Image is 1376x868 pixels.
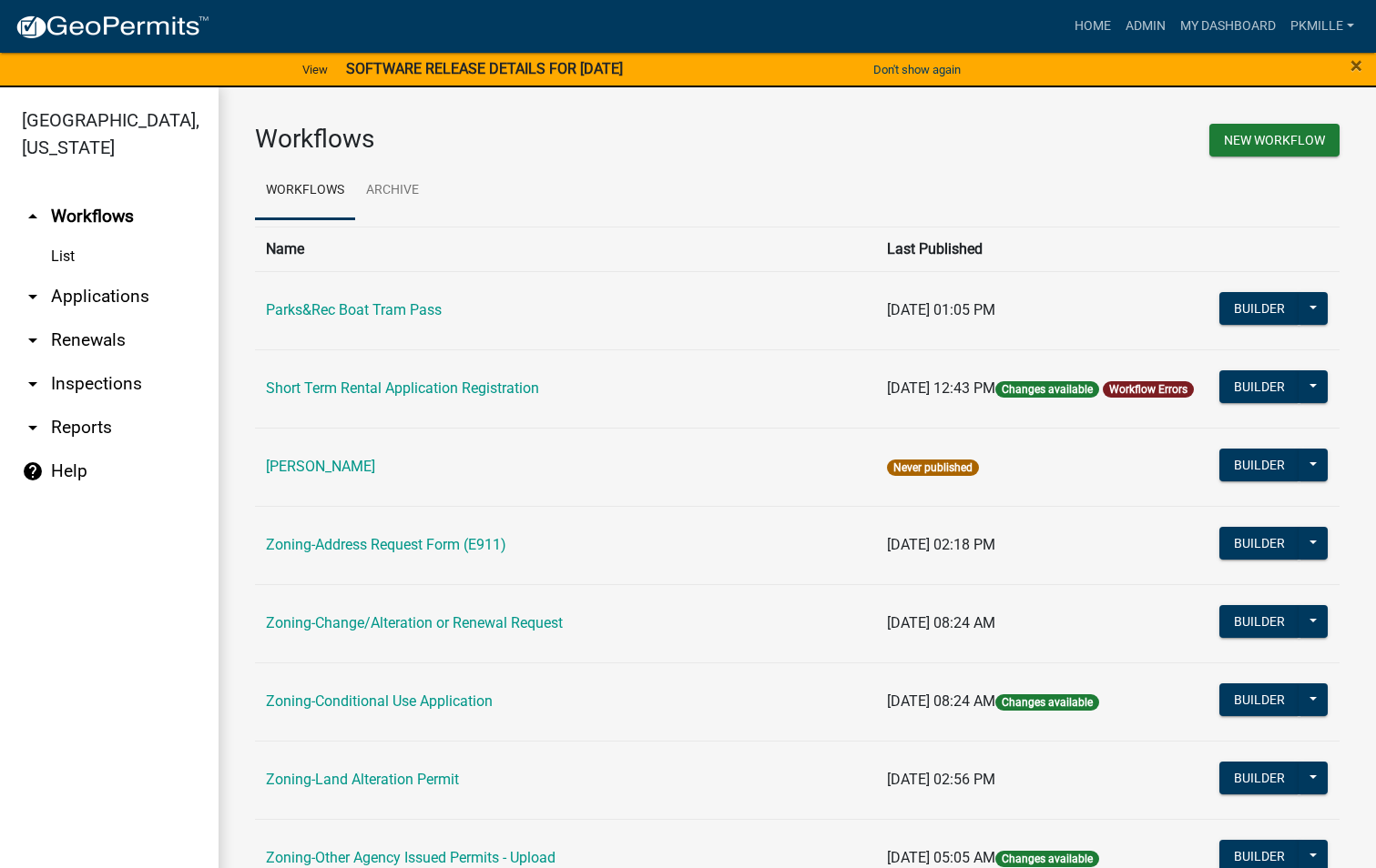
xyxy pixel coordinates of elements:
button: Builder [1219,449,1300,481]
button: New Workflow [1209,124,1340,156]
a: Short Term Rental Application Registration [266,379,539,397]
span: [DATE] 08:24 AM [887,614,995,631]
span: [DATE] 12:43 PM [887,379,995,397]
th: Name [255,227,876,271]
a: Zoning-Conditional Use Application [266,692,493,710]
a: Zoning-Change/Alteration or Renewal Request [266,614,563,631]
span: [DATE] 05:05 AM [887,849,995,866]
a: Workflows [255,162,355,220]
button: Builder [1219,605,1300,638]
button: Builder [1219,683,1300,716]
span: Changes available [995,694,1099,711]
i: arrow_drop_down [22,286,44,308]
a: pkmille [1283,9,1361,44]
a: Home [1067,9,1118,44]
span: [DATE] 08:24 AM [887,692,995,710]
span: [DATE] 02:18 PM [887,536,995,553]
i: arrow_drop_down [22,329,44,351]
a: Archive [355,162,430,220]
span: Changes available [995,851,1099,867]
span: [DATE] 02:56 PM [887,771,995,788]
i: help [22,460,44,482]
a: Zoning-Address Request Form (E911) [266,536,506,553]
a: My Dashboard [1173,9,1283,44]
button: Builder [1219,762,1300,794]
button: Builder [1219,292,1300,325]
a: Admin [1118,9,1173,44]
button: Close [1351,55,1362,76]
a: [PERSON_NAME] [266,458,375,475]
h3: Workflows [255,124,784,155]
span: Changes available [995,381,1099,398]
button: Don't show again [866,55,968,85]
a: Parks&Rec Boat Tram Pass [266,301,442,318]
a: Workflow Errors [1109,383,1187,396]
th: Last Published [876,227,1208,271]
button: Builder [1219,370,1300,403]
span: × [1351,53,1362,78]
i: arrow_drop_up [22,206,44,227]
a: Zoning-Land Alteration Permit [266,771,459,788]
i: arrow_drop_down [22,373,44,395]
i: arrow_drop_down [22,417,44,439]
span: Never published [887,459,979,476]
strong: SOFTWARE RELEASE DETAILS FOR [DATE] [346,60,623,77]
a: View [295,55,335,85]
span: [DATE] 01:05 PM [887,301,995,318]
a: Zoning-Other Agency Issued Permits - Upload [266,849,555,866]
button: Builder [1219,527,1300,560]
